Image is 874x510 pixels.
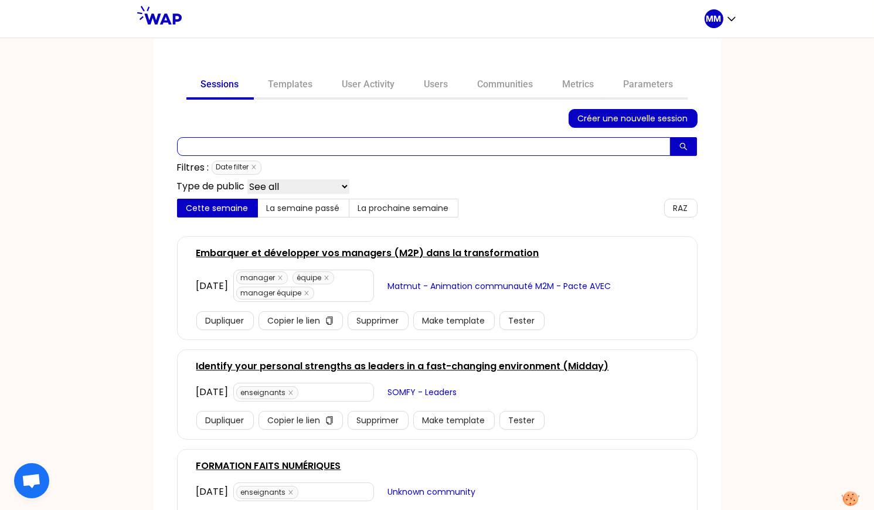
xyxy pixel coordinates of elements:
[499,311,545,330] button: Tester
[288,390,294,396] span: close
[674,202,688,215] span: RAZ
[196,385,229,399] div: [DATE]
[388,485,476,498] span: Unknown community
[259,411,343,430] button: Copier le liencopy
[254,72,328,100] a: Templates
[196,359,609,373] a: Identify your personal strengths as leaders in a fast-changing environment (Midday)
[236,486,298,499] span: enseignants
[259,311,343,330] button: Copier le liencopy
[324,275,329,281] span: close
[236,271,288,284] span: manager
[670,137,697,156] button: search
[358,202,449,214] span: La prochaine semaine
[206,414,244,427] span: Dupliquer
[569,109,698,128] button: Créer une nouvelle session
[679,142,688,152] span: search
[499,411,545,430] button: Tester
[288,489,294,495] span: close
[304,290,310,296] span: close
[251,164,257,170] span: close
[236,386,298,399] span: enseignants
[212,161,261,175] span: Date filter
[463,72,548,100] a: Communities
[706,13,722,25] p: MM
[267,202,340,214] span: La semaine passé
[236,287,314,300] span: manager équipe
[186,202,249,214] span: Cette semaine
[548,72,609,100] a: Metrics
[196,411,254,430] button: Dupliquer
[388,280,611,293] span: Matmut - Animation communauté M2M - Pacte AVEC
[206,314,244,327] span: Dupliquer
[177,161,209,175] p: Filtres :
[186,72,254,100] a: Sessions
[357,414,399,427] span: Supprimer
[196,459,341,473] a: FORMATION FAITS NUMÉRIQUES
[379,277,621,295] button: Matmut - Animation communauté M2M - Pacte AVEC
[379,383,467,402] button: SOMFY - Leaders
[664,199,698,217] button: RAZ
[268,314,321,327] span: Copier le lien
[277,275,283,281] span: close
[348,311,409,330] button: Supprimer
[196,246,539,260] a: Embarquer et développer vos managers (M2P) dans la transformation
[413,411,495,430] button: Make template
[325,416,334,426] span: copy
[423,314,485,327] span: Make template
[196,485,229,499] div: [DATE]
[196,279,229,293] div: [DATE]
[14,463,49,498] div: Ouvrir le chat
[379,482,485,501] button: Unknown community
[325,317,334,326] span: copy
[609,72,688,100] a: Parameters
[413,311,495,330] button: Make template
[423,414,485,427] span: Make template
[388,386,457,399] span: SOMFY - Leaders
[357,314,399,327] span: Supprimer
[410,72,463,100] a: Users
[705,9,737,28] button: MM
[348,411,409,430] button: Supprimer
[293,271,334,284] span: équipe
[509,314,535,327] span: Tester
[578,112,688,125] span: Créer une nouvelle session
[177,179,245,194] p: Type de public
[328,72,410,100] a: User Activity
[196,311,254,330] button: Dupliquer
[268,414,321,427] span: Copier le lien
[509,414,535,427] span: Tester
